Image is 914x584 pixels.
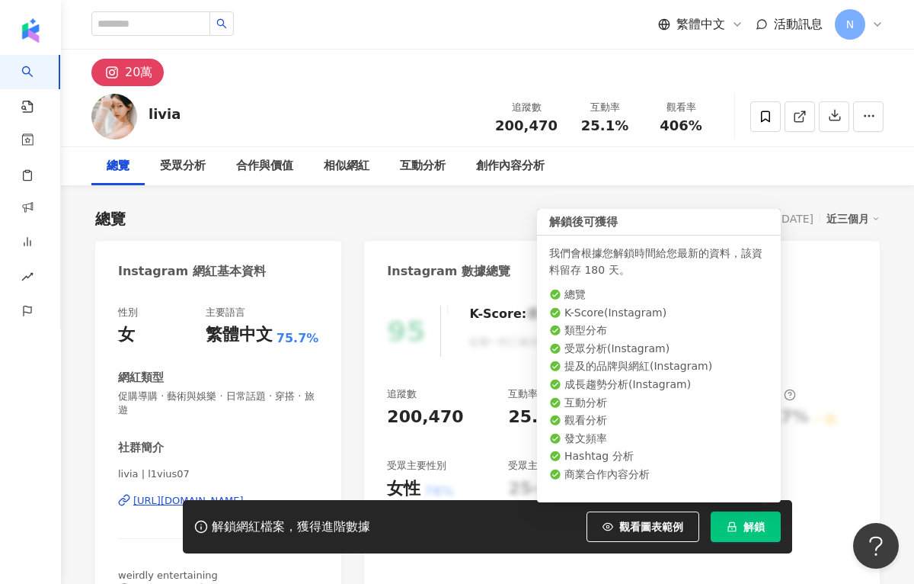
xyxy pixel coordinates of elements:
img: KOL Avatar [91,94,137,140]
div: 觀看率 [652,100,710,115]
div: 繁體中文 [206,323,273,347]
button: 20萬 [91,59,164,86]
button: 解鎖 [711,512,781,542]
img: logo icon [18,18,43,43]
div: 互動率 [576,100,634,115]
li: 受眾分析 ( Instagram ) [549,342,769,357]
button: 觀看圖表範例 [586,512,699,542]
div: 受眾分析 [160,157,206,175]
li: Hashtag 分析 [549,450,769,465]
li: 互動分析 [549,396,769,411]
div: 性別 [118,306,138,319]
div: 總覽 [95,208,126,229]
span: 25.1% [581,118,628,133]
span: livia | l1vius07 [118,467,318,481]
div: Instagram 數據總覽 [387,263,510,280]
div: 創作內容分析 [476,157,545,175]
li: 提及的品牌與網紅 ( Instagram ) [549,360,769,375]
li: 商業合作內容分析 [549,467,769,483]
span: N [846,16,854,33]
a: [URL][DOMAIN_NAME] [118,494,318,508]
div: 解鎖網紅檔案，獲得進階數據 [212,519,370,535]
span: 解鎖 [743,521,765,533]
div: K-Score : [469,306,566,322]
div: 近三個月 [826,209,880,229]
div: 相似網紅 [324,157,369,175]
div: 女性 [387,477,420,501]
div: 社群簡介 [118,440,164,456]
div: 互動分析 [400,157,446,175]
div: 我們會根據您解鎖時間給您最新的資料，該資料留存 180 天。 [549,245,769,278]
li: K-Score ( Instagram ) [549,306,769,321]
li: 發文頻率 [549,432,769,447]
div: 解鎖後可獲得 [537,209,781,236]
div: 網紅類型 [118,370,164,386]
span: 繁體中文 [676,16,725,33]
div: 主要語言 [206,306,245,319]
div: 25.1% [508,406,566,429]
li: 總覽 [549,287,769,303]
div: 互動率 [508,387,553,401]
div: Instagram 網紅基本資料 [118,263,266,280]
div: 受眾主要年齡 [508,459,567,473]
span: 活動訊息 [774,17,823,31]
a: search [21,55,52,114]
div: 受眾主要性別 [387,459,446,473]
div: 合作與價值 [236,157,293,175]
div: [URL][DOMAIN_NAME] [133,494,244,508]
li: 成長趨勢分析 ( Instagram ) [549,377,769,393]
span: 促購導購 · 藝術與娛樂 · 日常話題 · 穿搭 · 旅遊 [118,390,318,417]
span: 406% [660,118,702,133]
div: 追蹤數 [495,100,558,115]
div: 女 [118,323,135,347]
li: 觀看分析 [549,414,769,429]
span: rise [21,262,34,296]
span: search [216,18,227,29]
div: 追蹤數 [387,387,417,401]
div: 200,470 [387,406,463,429]
span: 75.7% [276,330,319,347]
div: 20萬 [125,62,152,83]
div: 總覽 [107,157,129,175]
div: livia [149,104,181,124]
li: 類型分布 [549,324,769,339]
span: lock [727,521,737,532]
span: 200,470 [495,117,558,133]
span: 觀看圖表範例 [619,521,683,533]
